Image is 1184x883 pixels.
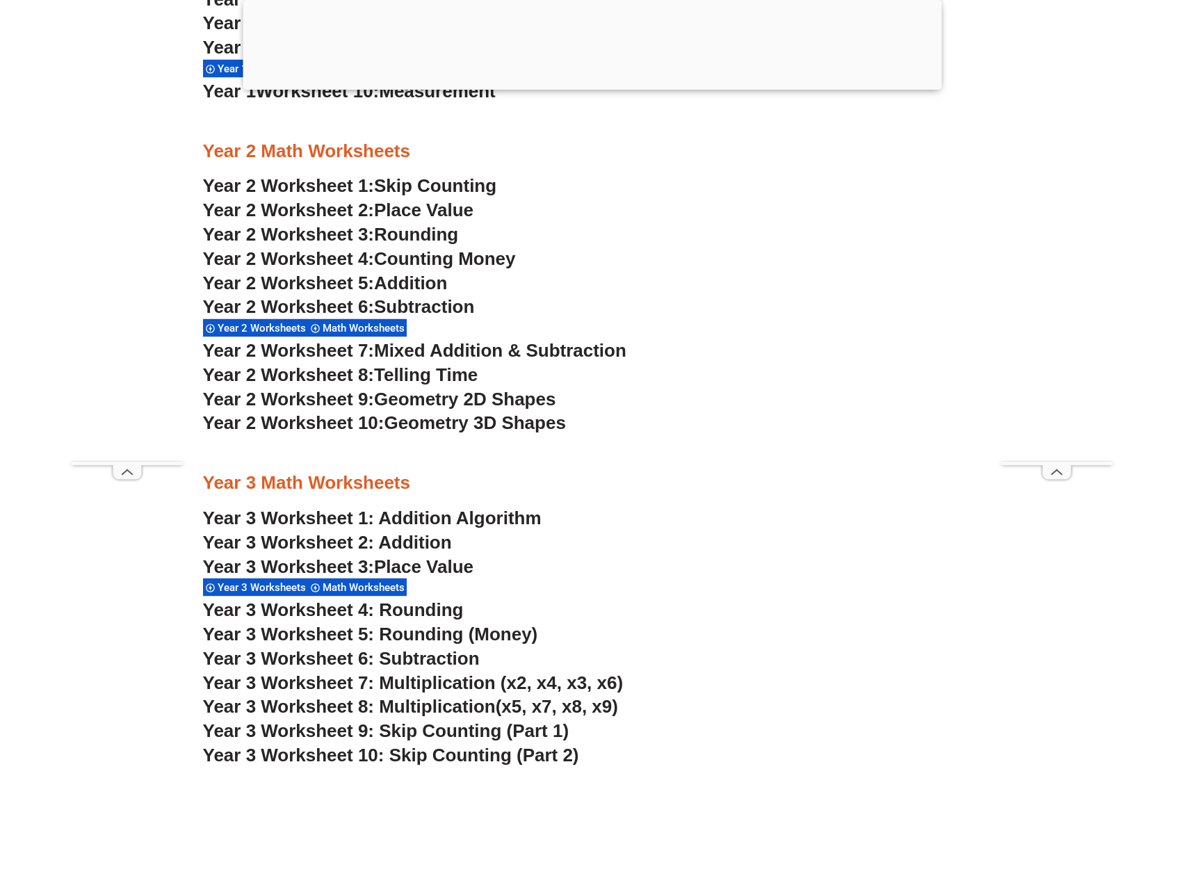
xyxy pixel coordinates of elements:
span: Year 2 Worksheet 10: [203,412,384,433]
span: Year 2 Worksheet 9: [203,389,375,410]
iframe: Advertisement [1001,44,1112,462]
a: Year 3 Worksheet 1: Addition Algorithm [203,508,542,528]
div: Year 1 Worksheets [203,59,308,78]
div: Year 2 Worksheets [203,318,308,337]
span: Year 2 Worksheet 6: [203,296,375,317]
span: Year 1 Worksheets [218,63,310,75]
span: Geometry 3D Shapes [384,412,565,433]
div: Year 3 Worksheets [203,578,308,597]
iframe: Chat Widget [952,726,1184,883]
a: Year 2 Worksheet 9:Geometry 2D Shapes [203,389,556,410]
span: Year 2 Worksheet 4: [203,248,375,269]
a: Year 2 Worksheet 6:Subtraction [203,296,475,317]
span: Math Worksheets [323,581,409,594]
span: Rounding [374,224,458,245]
iframe: Advertisement [72,44,183,462]
a: Year 3 Worksheet 4: Rounding [203,599,464,620]
a: Year 1Worksheet 8:Australian coins [203,13,510,33]
a: Year 2 Worksheet 10:Geometry 3D Shapes [203,412,566,433]
h3: Year 3 Math Worksheets [203,471,982,495]
span: (x5, x7, x8, x9) [496,696,618,717]
span: Geometry 2D Shapes [374,389,555,410]
a: Year 1Worksheet 9:Fractions [203,37,451,58]
span: Year 2 Worksheets [218,322,310,334]
a: Year 3 Worksheet 7: Multiplication (x2, x4, x3, x6) [203,672,624,693]
a: Year 2 Worksheet 5:Addition [203,273,448,293]
a: Year 2 Worksheet 4:Counting Money [203,248,516,269]
a: Year 3 Worksheet 6: Subtraction [203,648,480,669]
span: Math Worksheets [323,322,409,334]
span: Year 2 Worksheet 3: [203,224,375,245]
div: Math Worksheets [308,578,407,597]
span: Telling Time [374,364,478,385]
span: Counting Money [374,248,516,269]
span: Subtraction [374,296,474,317]
a: Year 3 Worksheet 3:Place Value [203,556,474,577]
a: Year 3 Worksheet 10: Skip Counting (Part 2) [203,745,579,765]
span: Year 2 Worksheet 5: [203,273,375,293]
span: Year 2 Worksheet 7: [203,340,375,361]
span: Year 3 Worksheets [218,581,310,594]
h3: Year 2 Math Worksheets [203,140,982,163]
a: Year 2 Worksheet 2:Place Value [203,200,474,220]
a: Year 3 Worksheet 9: Skip Counting (Part 1) [203,720,569,741]
div: Math Worksheets [308,318,407,337]
span: Year 2 Worksheet 1: [203,175,375,196]
a: Year 3 Worksheet 5: Rounding (Money) [203,624,538,645]
a: Year 3 Worksheet 2: Addition [203,532,452,553]
span: Place Value [374,556,473,577]
span: Measurement [379,81,496,102]
span: Skip Counting [374,175,496,196]
span: Worksheet 10: [256,81,379,102]
a: Year 2 Worksheet 8:Telling Time [203,364,478,385]
a: Year 3 Worksheet 8: Multiplication(x5, x7, x8, x9) [203,696,618,717]
span: Year 3 Worksheet 8: Multiplication [203,696,496,717]
span: Year 3 Worksheet 3: [203,556,375,577]
span: Place Value [374,200,473,220]
span: Year 2 Worksheet 2: [203,200,375,220]
a: Year 1Worksheet 10:Measurement [203,81,496,102]
a: Year 2 Worksheet 3:Rounding [203,224,459,245]
a: Year 2 Worksheet 7:Mixed Addition & Subtraction [203,340,626,361]
span: Addition [374,273,447,293]
a: Year 2 Worksheet 1:Skip Counting [203,175,497,196]
span: Year 2 Worksheet 8: [203,364,375,385]
span: Mixed Addition & Subtraction [374,340,626,361]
